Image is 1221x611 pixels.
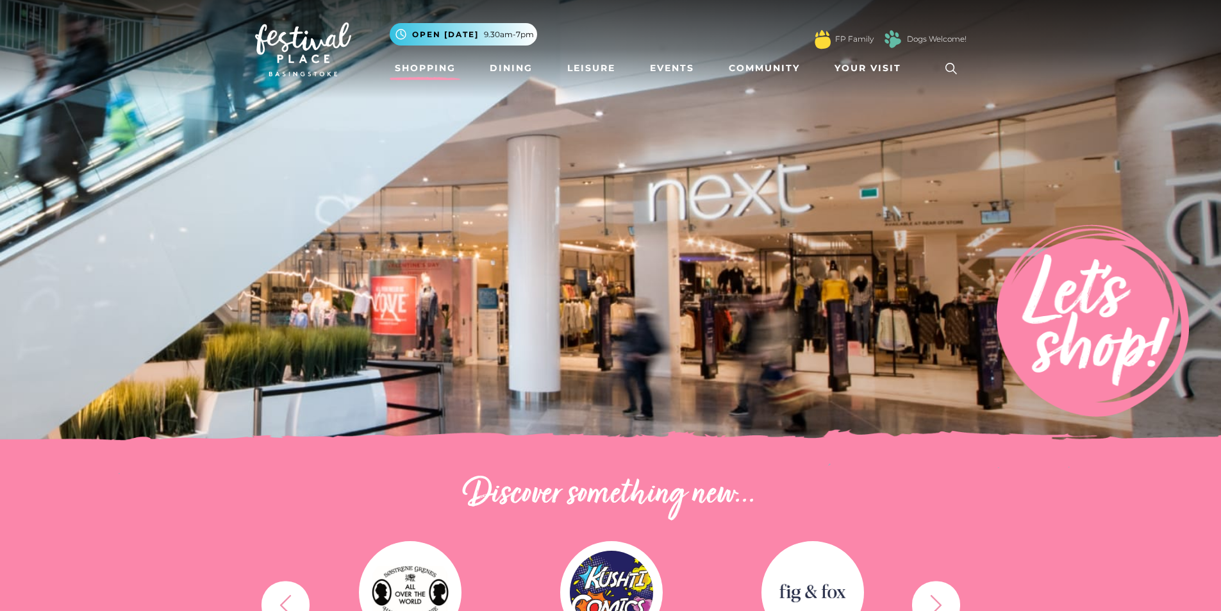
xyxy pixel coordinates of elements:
[562,56,620,80] a: Leisure
[484,29,534,40] span: 9.30am-7pm
[412,29,479,40] span: Open [DATE]
[255,22,351,76] img: Festival Place Logo
[255,474,967,515] h2: Discover something new...
[390,56,461,80] a: Shopping
[724,56,805,80] a: Community
[835,62,901,75] span: Your Visit
[390,23,537,46] button: Open [DATE] 9.30am-7pm
[829,56,913,80] a: Your Visit
[645,56,699,80] a: Events
[907,33,967,45] a: Dogs Welcome!
[485,56,538,80] a: Dining
[835,33,874,45] a: FP Family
